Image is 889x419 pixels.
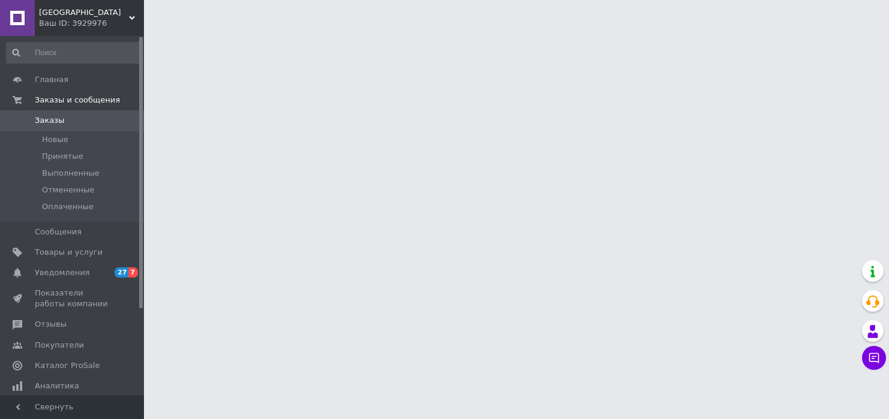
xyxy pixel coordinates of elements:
span: Принятые [42,151,83,162]
span: Новые [42,134,68,145]
span: Luxe Lane [39,7,129,18]
span: 7 [128,267,138,278]
span: Аналитика [35,381,79,391]
span: Оплаченные [42,201,94,212]
span: Заказы [35,115,64,126]
span: Отзывы [35,319,67,330]
span: Уведомления [35,267,89,278]
span: Отмененные [42,185,94,195]
button: Чат с покупателем [862,346,886,370]
span: Покупатели [35,340,84,351]
span: Заказы и сообщения [35,95,120,105]
span: Каталог ProSale [35,360,100,371]
div: Ваш ID: 3929976 [39,18,144,29]
span: Выполненные [42,168,100,179]
input: Поиск [6,42,142,64]
span: Сообщения [35,227,82,237]
span: 27 [115,267,128,278]
span: Главная [35,74,68,85]
span: Показатели работы компании [35,288,111,309]
span: Товары и услуги [35,247,103,258]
